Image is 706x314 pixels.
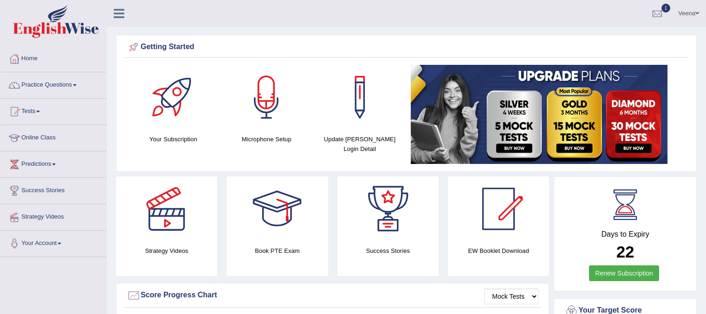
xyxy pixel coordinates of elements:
div: Getting Started [127,40,686,54]
h4: EW Booklet Download [448,246,549,256]
a: Home [0,46,106,69]
h4: Strategy Videos [116,246,217,256]
h4: Days to Expiry [564,230,686,239]
a: Strategy Videos [0,204,106,227]
a: Practice Questions [0,72,106,95]
a: Predictions [0,151,106,175]
div: Score Progress Chart [127,289,538,302]
b: 22 [616,243,635,261]
a: Online Class [0,125,106,148]
h4: Success Stories [337,246,439,256]
a: Success Stories [0,178,106,201]
h4: Microphone Setup [225,134,309,144]
img: small5.jpg [411,65,667,164]
h4: Book PTE Exam [227,246,328,256]
h4: Your Subscription [131,134,215,144]
a: Renew Subscription [589,265,659,281]
h4: Update [PERSON_NAME] Login Detail [318,134,402,154]
span: 1 [661,4,671,13]
a: Tests [0,99,106,122]
a: Your Account [0,231,106,254]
